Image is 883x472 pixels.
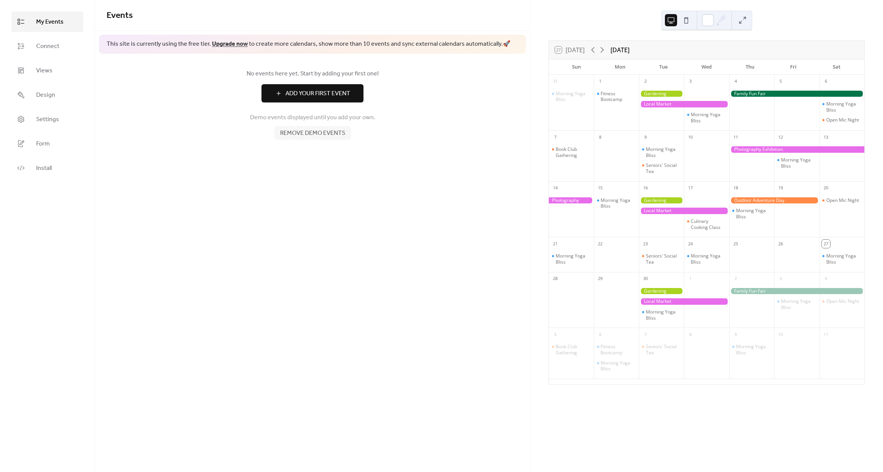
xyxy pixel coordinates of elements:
div: 31 [551,77,559,86]
div: Seniors' Social Tea [646,162,681,174]
div: 10 [686,133,695,141]
div: Gardening Workshop [639,197,684,204]
a: Install [11,158,83,178]
span: No events here yet. Start by adding your first one! [107,69,518,78]
a: Settings [11,109,83,130]
div: Local Market [639,298,729,305]
div: Outdoor Adventure Day [729,197,819,204]
div: 2 [732,275,740,283]
div: 28 [551,275,559,283]
div: Family Fun Fair [729,288,864,294]
div: 11 [822,330,830,339]
span: Views [36,66,53,75]
div: Book Club Gathering [549,344,594,355]
div: Morning Yoga Bliss [729,344,774,355]
div: 29 [596,275,604,283]
div: 4 [732,77,740,86]
span: Form [36,139,50,149]
div: Fitness Bootcamp [601,91,636,102]
span: Add Your First Event [285,89,350,98]
div: Morning Yoga Bliss [691,253,726,265]
div: Thu [728,59,771,75]
div: 19 [776,184,785,192]
div: Gardening Workshop [639,288,684,294]
div: 10 [776,330,785,339]
div: 30 [641,275,650,283]
div: Open Mic Night [819,298,864,304]
a: Form [11,133,83,154]
div: Morning Yoga Bliss [646,309,681,321]
div: Wed [685,59,728,75]
div: 7 [551,133,559,141]
span: Remove demo events [280,129,345,138]
a: My Events [11,11,83,32]
div: 6 [822,77,830,86]
div: Morning Yoga Bliss [729,208,774,219]
div: 16 [641,184,650,192]
div: 25 [732,240,740,248]
div: Seniors' Social Tea [646,253,681,265]
div: Family Fun Fair [729,91,864,97]
div: Morning Yoga Bliss [826,101,861,113]
a: Connect [11,36,83,56]
div: Morning Yoga Bliss [781,298,816,310]
div: 3 [686,77,695,86]
span: Connect [36,42,59,51]
div: Fitness Bootcamp [594,91,639,102]
div: 8 [686,330,695,339]
div: 5 [551,330,559,339]
div: 26 [776,240,785,248]
div: 1 [686,275,695,283]
a: Add Your First Event [107,84,518,102]
div: Open Mic Night [826,197,859,203]
div: Morning Yoga Bliss [819,253,864,265]
div: 3 [776,275,785,283]
div: 5 [776,77,785,86]
div: 23 [641,240,650,248]
div: Seniors' Social Tea [639,344,684,355]
div: Culinary Cooking Class [684,218,729,230]
div: 9 [641,133,650,141]
div: 21 [551,240,559,248]
div: Morning Yoga Bliss [736,208,771,219]
div: Morning Yoga Bliss [594,360,639,372]
button: Remove demo events [274,126,351,140]
div: 6 [596,330,604,339]
div: 27 [822,240,830,248]
div: Morning Yoga Bliss [549,91,594,102]
div: Open Mic Night [826,117,859,123]
div: Morning Yoga Bliss [684,112,729,123]
div: Book Club Gathering [556,344,591,355]
button: Add Your First Event [261,84,363,102]
div: [DATE] [610,45,630,54]
div: 1 [596,77,604,86]
span: Settings [36,115,59,124]
div: Morning Yoga Bliss [684,253,729,265]
div: Morning Yoga Bliss [691,112,726,123]
span: This site is currently using the free tier. to create more calendars, show more than 10 events an... [107,40,510,48]
a: Design [11,85,83,105]
div: 15 [596,184,604,192]
div: Book Club Gathering [549,146,594,158]
a: Upgrade now [212,38,248,50]
div: 14 [551,184,559,192]
div: Morning Yoga Bliss [646,146,681,158]
div: Sat [815,59,858,75]
div: Book Club Gathering [556,146,591,158]
div: Morning Yoga Bliss [774,157,819,169]
div: Fitness Bootcamp [601,344,636,355]
div: Morning Yoga Bliss [639,309,684,321]
div: Morning Yoga Bliss [556,253,591,265]
span: My Events [36,18,64,27]
div: 8 [596,133,604,141]
div: Local Market [639,101,729,107]
span: Install [36,164,52,173]
div: Seniors' Social Tea [646,344,681,355]
div: 12 [776,133,785,141]
div: Morning Yoga Bliss [781,157,816,169]
div: Morning Yoga Bliss [594,197,639,209]
div: Local Market [639,208,729,214]
div: 9 [732,330,740,339]
div: Fitness Bootcamp [594,344,639,355]
a: Views [11,60,83,81]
